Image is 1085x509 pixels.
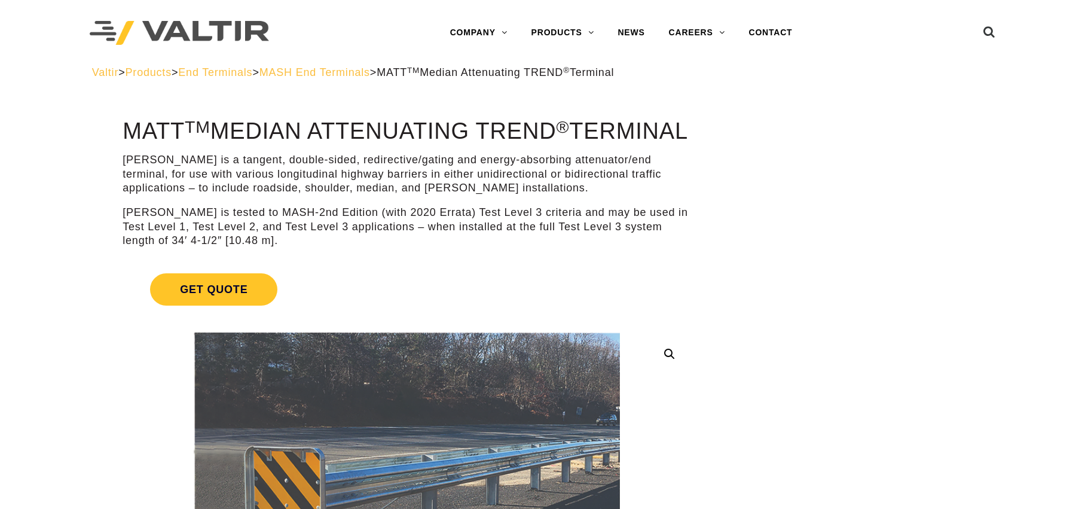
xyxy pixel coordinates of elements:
sup: TM [407,66,420,75]
a: Products [126,66,172,78]
a: NEWS [606,21,656,45]
img: Valtir [90,21,269,45]
sup: ® [563,66,570,75]
p: [PERSON_NAME] is a tangent, double-sided, redirective/gating and energy-absorbing attenuator/end ... [123,153,691,195]
sup: TM [185,117,210,136]
a: CONTACT [736,21,804,45]
p: [PERSON_NAME] is tested to MASH-2nd Edition (with 2020 Errata) Test Level 3 criteria and may be u... [123,206,691,248]
a: Valtir [92,66,118,78]
h1: MATT Median Attenuating TREND Terminal [123,119,691,144]
span: MATT Median Attenuating TREND Terminal [377,66,614,78]
a: PRODUCTS [519,21,606,45]
a: MASH End Terminals [259,66,370,78]
span: Get Quote [150,273,277,306]
a: Get Quote [123,259,691,320]
a: End Terminals [178,66,252,78]
a: COMPANY [438,21,519,45]
div: > > > > [92,66,994,80]
sup: ® [556,117,569,136]
a: CAREERS [657,21,737,45]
